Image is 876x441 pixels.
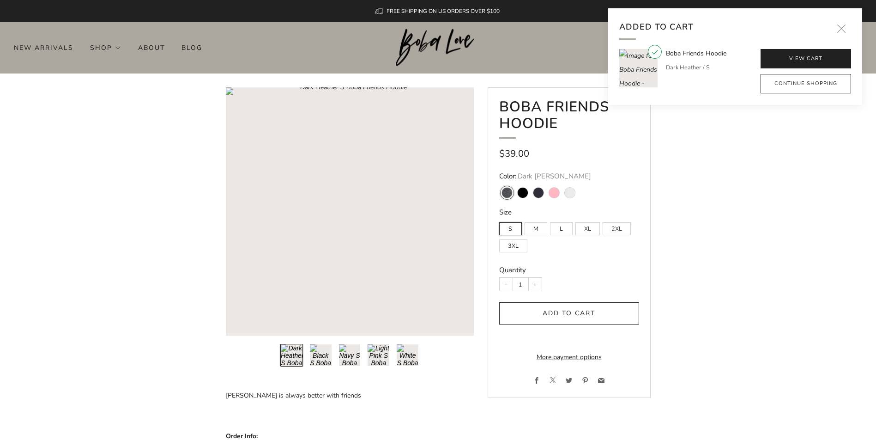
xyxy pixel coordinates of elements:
h1: Boba Friends Hoodie [499,99,639,139]
a: Shop [90,40,121,55]
button: close [829,17,854,42]
variant-swatch: Navy [533,188,544,198]
variant-swatch: Light Pink [549,188,559,198]
label: 2XL [603,222,631,235]
label: S [499,222,522,235]
span: Add to cart [543,309,595,318]
span: $39.00 [499,147,529,160]
div: S [499,218,525,235]
variant-swatch: White [565,188,575,198]
a: More payment options [499,350,639,364]
property-value: Dark Heather / S [666,63,710,71]
button: Load image into Gallery viewer, 3 [338,344,361,367]
legend: Size [499,208,639,217]
span: FREE SHIPPING ON US ORDERS OVER $100 [387,7,500,15]
button: Increase item quantity by one [529,278,542,291]
div: L [550,218,575,235]
button: Load image into Gallery viewer, 1 [280,344,303,367]
a: Blog [181,40,202,55]
div: M [525,218,550,235]
button: Load image into Gallery viewer, 4 [367,344,390,367]
button: Load image into Gallery viewer, 2 [309,344,332,367]
a: View cart [761,49,851,68]
span: Dark [PERSON_NAME] [518,171,591,181]
div: 3XL [499,235,530,252]
cart-item-title: Boba Friends Hoodie [666,49,726,58]
div: 2XL [603,218,634,235]
a: Loading image: Dark Heather S Boba Friends Hoodie [226,87,474,336]
a: New Arrivals [14,40,73,55]
button: Reduce item quantity by one [500,278,513,291]
button: Load image into Gallery viewer, 5 [396,344,419,367]
label: M [525,222,547,235]
p: [PERSON_NAME] is always better with friends [226,389,474,403]
variant-swatch: Black [518,188,528,198]
a: Continue shopping [761,74,851,93]
legend: Color: [499,171,639,181]
img: Boba Love [396,29,480,67]
variant-swatch: Dark Heather [502,188,512,198]
label: XL [575,222,600,235]
label: 3XL [499,239,527,252]
strong: Order Info: [226,432,258,441]
label: L [550,222,573,235]
h4: Added to cart [619,19,694,34]
div: XL [575,218,603,235]
button: Add to cart [499,302,639,325]
a: About [138,40,165,55]
label: Quantity [499,265,526,275]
